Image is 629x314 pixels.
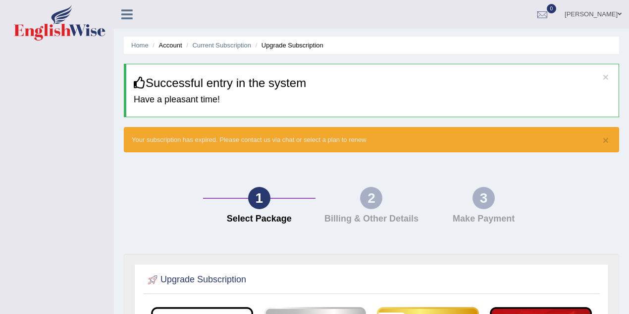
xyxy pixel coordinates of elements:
div: 2 [360,187,382,209]
a: Current Subscription [192,42,251,49]
button: × [603,135,609,145]
h4: Make Payment [432,214,535,224]
a: Home [131,42,149,49]
h3: Successful entry in the system [134,77,611,90]
h4: Have a pleasant time! [134,95,611,105]
div: 3 [472,187,495,209]
div: 1 [248,187,270,209]
h4: Billing & Other Details [320,214,423,224]
h2: Upgrade Subscription [146,272,246,287]
li: Upgrade Subscription [253,41,323,50]
li: Account [150,41,182,50]
div: Your subscription has expired. Please contact us via chat or select a plan to renew [124,127,619,152]
span: 0 [547,4,557,13]
button: × [603,72,609,82]
h4: Select Package [208,214,311,224]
